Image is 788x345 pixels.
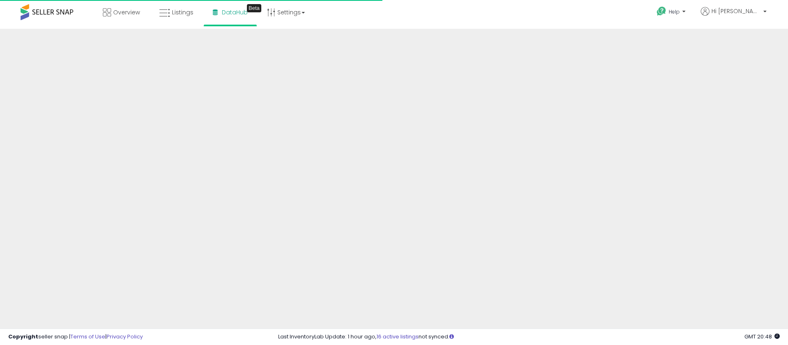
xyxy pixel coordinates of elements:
div: seller snap | | [8,333,143,341]
div: Last InventoryLab Update: 1 hour ago, not synced. [278,333,780,341]
i: Get Help [656,6,667,16]
strong: Copyright [8,333,38,340]
a: Privacy Policy [107,333,143,340]
span: Overview [113,8,140,16]
a: Hi [PERSON_NAME] [701,7,767,25]
a: 16 active listings [377,333,418,340]
a: Terms of Use [70,333,105,340]
span: DataHub [222,8,248,16]
div: Tooltip anchor [247,4,261,12]
span: Listings [172,8,193,16]
span: Hi [PERSON_NAME] [711,7,761,15]
span: 2025-09-10 20:48 GMT [744,333,780,340]
span: Help [669,8,680,15]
